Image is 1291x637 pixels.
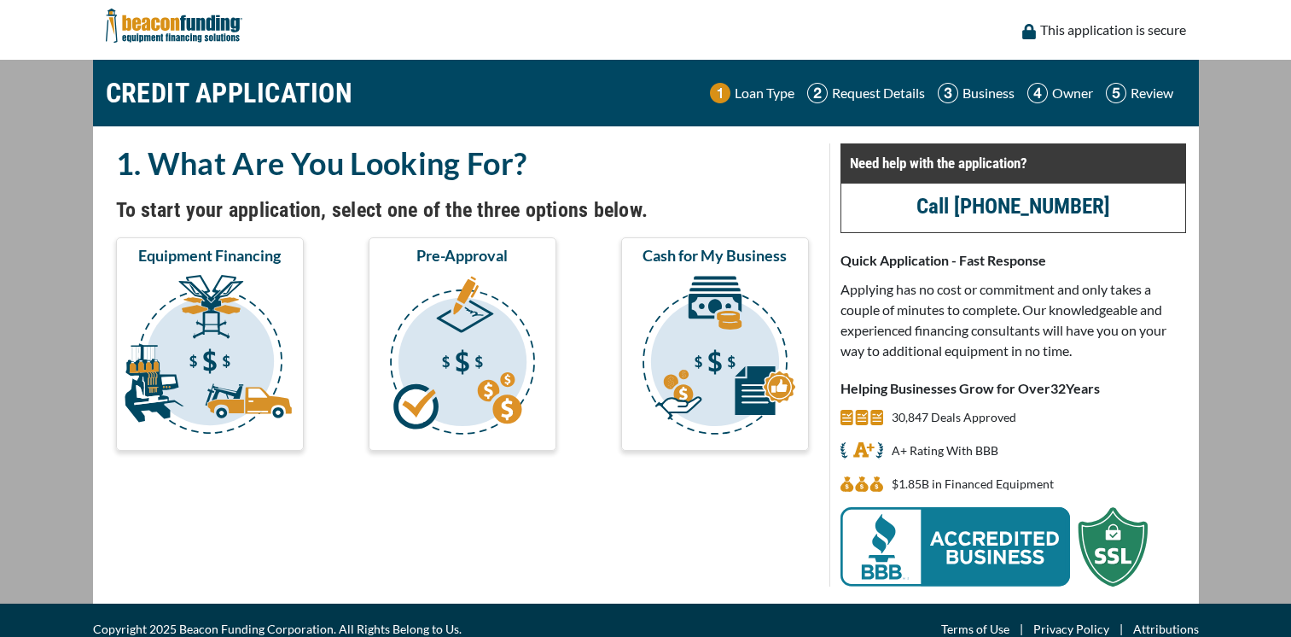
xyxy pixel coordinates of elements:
[621,237,809,451] button: Cash for My Business
[416,245,508,266] span: Pre-Approval
[938,83,958,103] img: Step 3
[138,245,281,266] span: Equipment Financing
[643,245,787,266] span: Cash for My Business
[625,272,805,443] img: Cash for My Business
[1106,83,1126,103] img: Step 5
[106,68,353,118] h1: CREDIT APPLICATION
[1052,83,1093,103] p: Owner
[372,272,553,443] img: Pre-Approval
[119,272,300,443] img: Equipment Financing
[735,83,794,103] p: Loan Type
[840,250,1186,271] p: Quick Application - Fast Response
[840,507,1148,587] img: BBB Acredited Business and SSL Protection
[892,474,1054,494] p: $1,850,511,477 in Financed Equipment
[832,83,925,103] p: Request Details
[1040,20,1186,40] p: This application is secure
[1050,380,1066,396] span: 32
[916,194,1110,219] a: Call [PHONE_NUMBER]
[807,83,828,103] img: Step 2
[840,378,1186,399] p: Helping Businesses Grow for Over Years
[116,143,809,183] h2: 1. What Are You Looking For?
[840,279,1186,361] p: Applying has no cost or commitment and only takes a couple of minutes to complete. Our knowledgea...
[369,237,556,451] button: Pre-Approval
[892,441,998,461] p: A+ Rating With BBB
[1027,83,1048,103] img: Step 4
[850,153,1177,173] p: Need help with the application?
[892,407,1016,428] p: 30,847 Deals Approved
[710,83,730,103] img: Step 1
[1022,24,1036,39] img: lock icon to convery security
[1131,83,1173,103] p: Review
[962,83,1015,103] p: Business
[116,196,809,225] h4: To start your application, select one of the three options below.
[116,237,304,451] button: Equipment Financing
